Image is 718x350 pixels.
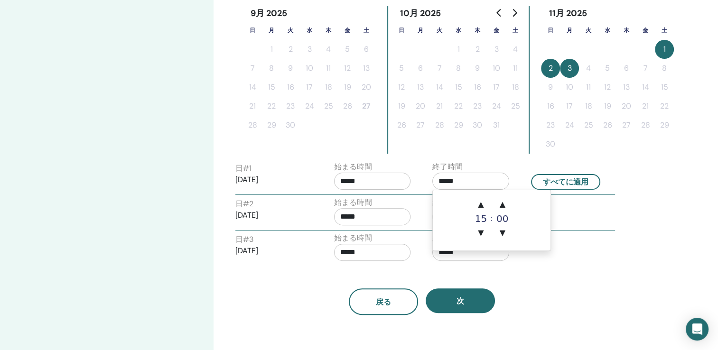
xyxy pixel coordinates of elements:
button: 22 [262,97,281,116]
button: 3 [300,40,319,59]
button: 17 [300,78,319,97]
button: 24 [560,116,579,135]
button: 1 [262,40,281,59]
button: 10 [560,78,579,97]
label: 日 # 1 [235,163,252,174]
th: 日曜日 [392,21,411,40]
button: 31 [487,116,506,135]
button: 28 [243,116,262,135]
button: 22 [655,97,674,116]
button: 28 [636,116,655,135]
p: [DATE] [235,210,312,221]
button: 29 [449,116,468,135]
th: 火曜日 [281,21,300,40]
button: 18 [319,78,338,97]
button: 29 [262,116,281,135]
div: 9月 2025 [243,6,295,21]
span: 戻る [376,297,391,307]
button: 6 [357,40,376,59]
button: 3 [560,59,579,78]
span: ▼ [471,223,490,242]
button: 25 [506,97,525,116]
button: 次 [426,288,495,313]
span: 次 [457,296,464,306]
button: 10 [487,59,506,78]
th: 水曜日 [300,21,319,40]
button: 30 [468,116,487,135]
button: 17 [487,78,506,97]
button: 3 [487,40,506,59]
button: 5 [338,40,357,59]
div: Open Intercom Messenger [686,318,709,341]
button: 17 [560,97,579,116]
button: 26 [392,116,411,135]
button: 9 [281,59,300,78]
th: 土曜日 [357,21,376,40]
th: 月曜日 [262,21,281,40]
button: 13 [411,78,430,97]
label: 日 # 2 [235,198,253,210]
th: 金曜日 [636,21,655,40]
button: 6 [411,59,430,78]
span: ▼ [493,223,512,242]
button: 4 [506,40,525,59]
th: 金曜日 [487,21,506,40]
button: 2 [541,59,560,78]
button: 11 [579,78,598,97]
p: [DATE] [235,174,312,185]
button: 19 [338,78,357,97]
button: 7 [636,59,655,78]
button: 21 [636,97,655,116]
div: 11月 2025 [541,6,595,21]
button: 13 [617,78,636,97]
button: 10 [300,59,319,78]
button: 29 [655,116,674,135]
button: 24 [300,97,319,116]
button: 2 [468,40,487,59]
button: 9 [468,59,487,78]
button: 15 [655,78,674,97]
button: 4 [579,59,598,78]
button: 16 [468,78,487,97]
button: 28 [430,116,449,135]
th: 日曜日 [243,21,262,40]
label: 日 # 3 [235,234,253,245]
button: 12 [392,78,411,97]
button: 8 [262,59,281,78]
button: 25 [319,97,338,116]
button: 14 [430,78,449,97]
th: 火曜日 [430,21,449,40]
button: 21 [243,97,262,116]
button: すべてに適用 [531,174,600,190]
button: 5 [392,59,411,78]
button: 14 [243,78,262,97]
button: 7 [243,59,262,78]
th: 火曜日 [579,21,598,40]
p: [DATE] [235,245,312,257]
button: 23 [541,116,560,135]
button: 11 [506,59,525,78]
button: 8 [449,59,468,78]
th: 木曜日 [617,21,636,40]
button: 1 [655,40,674,59]
button: 1 [449,40,468,59]
th: 金曜日 [338,21,357,40]
button: 2 [281,40,300,59]
button: 18 [579,97,598,116]
div: 15 [471,214,490,223]
button: 21 [430,97,449,116]
label: 始まる時間 [334,161,372,173]
button: 20 [617,97,636,116]
th: 土曜日 [506,21,525,40]
button: 戻る [349,288,418,315]
th: 水曜日 [598,21,617,40]
label: 始まる時間 [334,232,372,244]
span: ▲ [471,195,490,214]
button: 22 [449,97,468,116]
button: 12 [338,59,357,78]
th: 日曜日 [541,21,560,40]
button: 25 [579,116,598,135]
button: 30 [541,135,560,154]
button: 30 [281,116,300,135]
button: 26 [338,97,357,116]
